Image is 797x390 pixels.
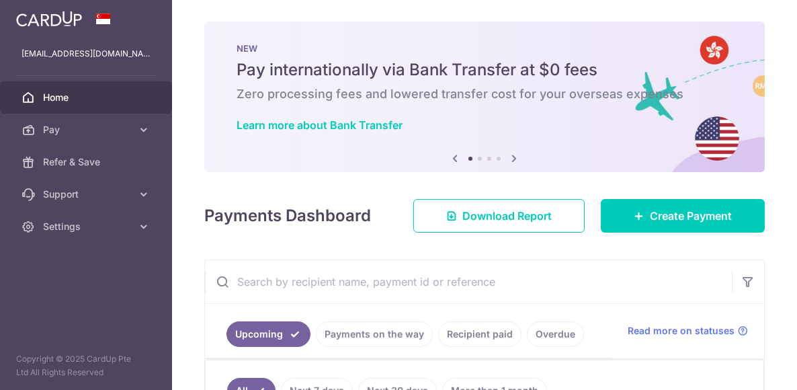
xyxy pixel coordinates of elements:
[22,47,151,61] p: [EMAIL_ADDRESS][DOMAIN_NAME]
[204,204,371,228] h4: Payments Dashboard
[438,321,521,347] a: Recipient paid
[43,188,132,201] span: Support
[237,118,403,132] a: Learn more about Bank Transfer
[43,123,132,136] span: Pay
[43,220,132,233] span: Settings
[711,350,784,383] iframe: Opens a widget where you can find more information
[205,260,732,303] input: Search by recipient name, payment id or reference
[316,321,433,347] a: Payments on the way
[237,43,732,54] p: NEW
[628,324,748,338] a: Read more on statuses
[43,155,132,169] span: Refer & Save
[43,91,132,104] span: Home
[16,11,82,27] img: CardUp
[237,86,732,102] h6: Zero processing fees and lowered transfer cost for your overseas expenses
[204,22,765,172] img: Bank transfer banner
[601,199,765,233] a: Create Payment
[628,324,735,338] span: Read more on statuses
[462,208,552,224] span: Download Report
[226,321,310,347] a: Upcoming
[650,208,732,224] span: Create Payment
[237,59,732,81] h5: Pay internationally via Bank Transfer at $0 fees
[413,199,585,233] a: Download Report
[527,321,584,347] a: Overdue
